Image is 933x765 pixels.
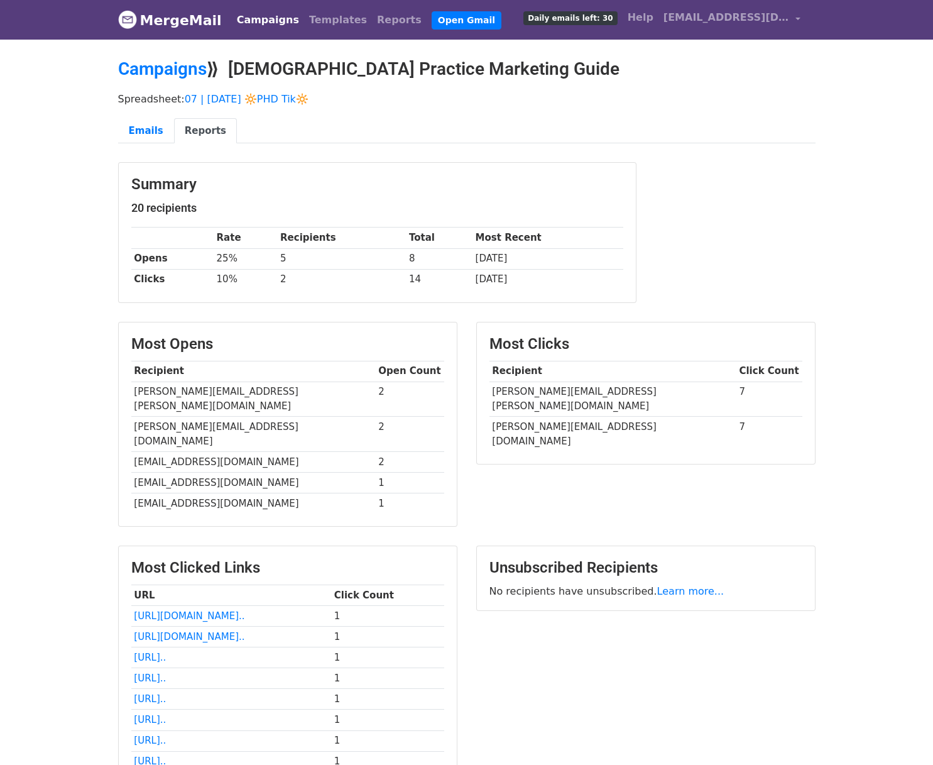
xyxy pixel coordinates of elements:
th: Open Count [376,361,444,382]
td: [DATE] [472,248,623,269]
a: [URL].. [134,652,166,663]
td: 2 [277,269,406,290]
a: Learn more... [657,585,724,597]
h3: Most Clicked Links [131,559,444,577]
td: [EMAIL_ADDRESS][DOMAIN_NAME] [131,472,376,493]
td: [PERSON_NAME][EMAIL_ADDRESS][PERSON_NAME][DOMAIN_NAME] [131,382,376,417]
td: 7 [736,417,802,451]
td: [PERSON_NAME][EMAIL_ADDRESS][DOMAIN_NAME] [131,417,376,452]
td: 1 [331,689,444,710]
h3: Most Clicks [489,335,802,353]
th: Recipient [489,361,736,382]
th: Rate [214,228,278,248]
th: Click Count [331,585,444,605]
td: [EMAIL_ADDRESS][DOMAIN_NAME] [131,493,376,514]
th: Recipient [131,361,376,382]
a: Reports [174,118,237,144]
a: Open Gmail [432,11,501,30]
p: No recipients have unsubscribed. [489,585,802,598]
td: 14 [406,269,472,290]
h3: Unsubscribed Recipients [489,559,802,577]
td: 1 [331,627,444,647]
td: 1 [331,606,444,627]
td: 8 [406,248,472,269]
a: [EMAIL_ADDRESS][DOMAIN_NAME] [658,5,805,35]
a: [URL].. [134,735,166,746]
a: Templates [304,8,372,33]
th: Recipients [277,228,406,248]
a: Reports [372,8,427,33]
a: Campaigns [232,8,304,33]
a: Campaigns [118,58,207,79]
a: [URL][DOMAIN_NAME].. [134,610,244,622]
td: [EMAIL_ADDRESS][DOMAIN_NAME] [131,451,376,472]
td: 1 [331,647,444,668]
td: [PERSON_NAME][EMAIL_ADDRESS][DOMAIN_NAME] [489,417,736,451]
a: Daily emails left: 30 [518,5,622,30]
th: Clicks [131,269,214,290]
td: 25% [214,248,278,269]
span: Daily emails left: 30 [523,11,617,25]
a: MergeMail [118,7,222,33]
h3: Most Opens [131,335,444,353]
th: URL [131,585,331,605]
td: [PERSON_NAME][EMAIL_ADDRESS][PERSON_NAME][DOMAIN_NAME] [489,382,736,417]
th: Total [406,228,472,248]
a: Emails [118,118,174,144]
span: [EMAIL_ADDRESS][DOMAIN_NAME] [663,10,789,25]
td: 2 [376,451,444,472]
td: 5 [277,248,406,269]
a: 07 | [DATE] 🔆PHD Tik🔆 [185,93,308,105]
h2: ⟫ [DEMOGRAPHIC_DATA] Practice Marketing Guide [118,58,816,80]
th: Opens [131,248,214,269]
p: Spreadsheet: [118,92,816,106]
a: [URL].. [134,714,166,725]
th: Most Recent [472,228,623,248]
td: 1 [331,668,444,689]
a: [URL].. [134,693,166,705]
td: [DATE] [472,269,623,290]
td: 1 [331,710,444,730]
td: 2 [376,382,444,417]
iframe: Chat Widget [870,705,933,765]
td: 7 [736,382,802,417]
th: Click Count [736,361,802,382]
a: [URL][DOMAIN_NAME].. [134,631,244,642]
td: 1 [376,493,444,514]
td: 10% [214,269,278,290]
img: MergeMail logo [118,10,137,29]
h5: 20 recipients [131,201,623,215]
td: 1 [331,730,444,751]
a: [URL].. [134,673,166,684]
td: 2 [376,417,444,452]
td: 1 [376,472,444,493]
h3: Summary [131,175,623,194]
a: Help [623,5,658,30]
